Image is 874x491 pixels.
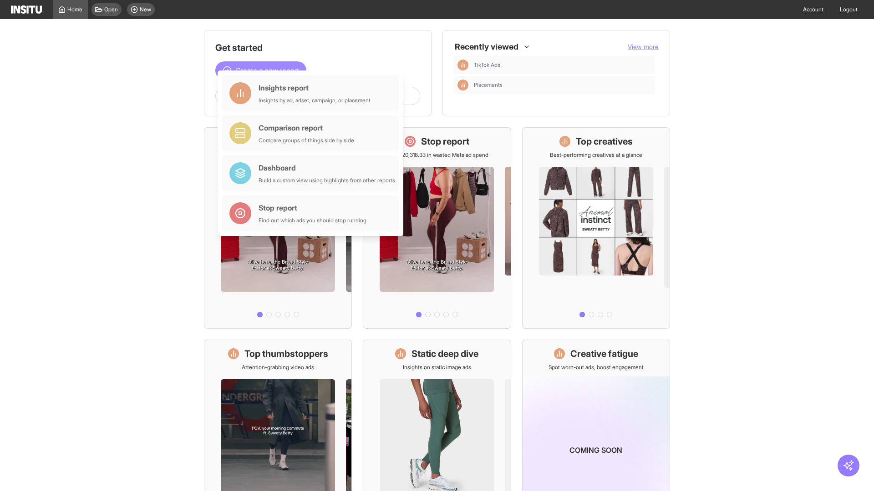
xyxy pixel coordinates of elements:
[104,6,118,13] span: Open
[522,127,670,329] a: Top creativesBest-performing creatives at a glance
[403,364,471,371] p: Insights on static image ads
[474,81,503,89] span: Placements
[242,364,314,371] p: Attention-grabbing video ads
[363,127,511,329] a: Stop reportSave £20,318.33 in wasted Meta ad spend
[474,61,651,69] span: TikTok Ads
[244,347,328,360] h1: Top thumbstoppers
[67,6,82,13] span: Home
[259,202,366,213] div: Stop report
[235,65,299,76] span: Create a new report
[386,151,488,159] p: Save £20,318.33 in wasted Meta ad spend
[259,122,354,133] div: Comparison report
[457,60,468,70] div: Insights
[412,347,478,360] h1: Static deep dive
[550,151,642,159] p: Best-performing creatives at a glance
[259,137,354,144] div: Compare groups of things side by side
[215,41,420,54] h1: Get started
[457,80,468,90] div: Insights
[421,135,469,148] h1: Stop report
[11,5,42,14] img: Logo
[259,82,371,93] div: Insights report
[474,81,651,89] span: Placements
[140,6,151,13] span: New
[628,42,659,51] button: View more
[576,135,633,148] h1: Top creatives
[259,162,395,173] div: Dashboard
[474,61,500,69] span: TikTok Ads
[215,61,306,80] button: Create a new report
[259,97,371,104] div: Insights by ad, adset, campaign, or placement
[628,43,659,50] span: View more
[259,177,395,184] div: Build a custom view using highlights from other reports
[204,127,352,329] a: What's live nowSee all active ads instantly
[259,217,366,224] div: Find out which ads you should stop running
